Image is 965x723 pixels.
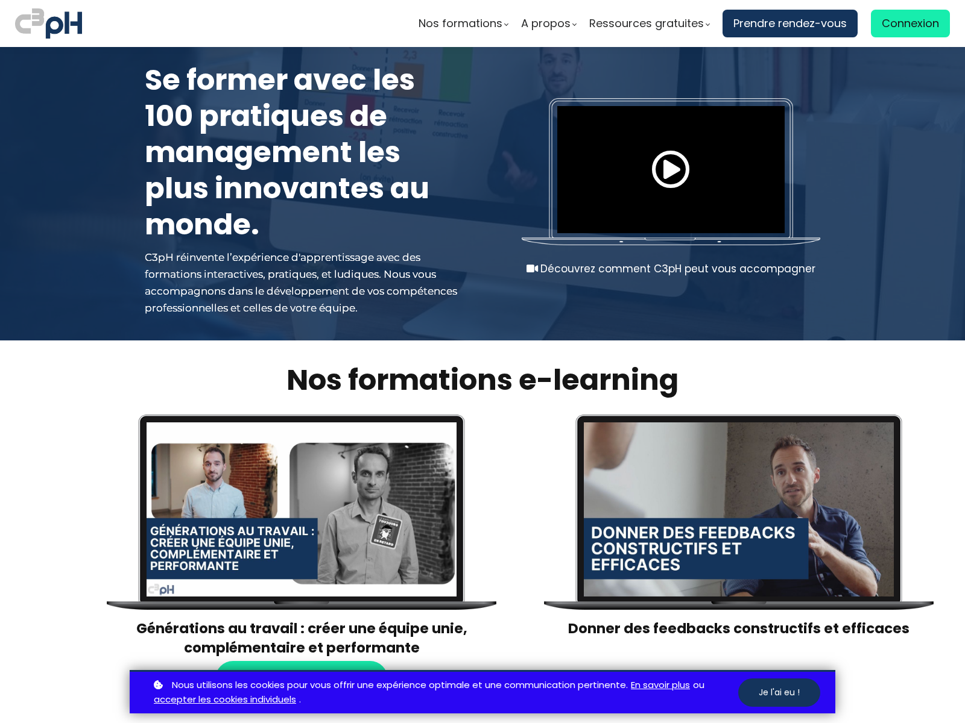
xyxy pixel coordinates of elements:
a: Connexion [871,10,950,37]
p: ou . [151,678,738,708]
a: A propos [521,14,576,33]
h2: Nos formations e-learning [15,361,950,399]
span: Prendre rendez-vous [733,14,847,33]
div: Découvrez comment C3pH peut vous accompagner [522,260,820,277]
h3: Générations au travail : créer une équipe unie, complémentaire et performante [106,619,498,657]
a: accepter les cookies individuels [154,692,296,707]
a: Prendre rendez-vous [723,10,858,37]
a: En savoir plus [631,678,690,693]
span: Nous utilisons les cookies pour vous offrir une expérience optimale et une communication pertinente. [172,678,628,693]
span: Connexion [882,14,939,33]
span: Nos formations [419,14,502,33]
button: Je l'ai eu ! [738,678,820,707]
span: A propos [521,14,571,33]
h3: Donner des feedbacks constructifs et efficaces [543,619,935,657]
h1: Se former avec les 100 pratiques de management les plus innovantes au monde. [145,62,458,243]
div: C3pH réinvente l’expérience d'apprentissage avec des formations interactives, pratiques, et ludiq... [145,249,458,316]
img: logo C3PH [15,6,82,41]
button: Découvrir la formation [215,661,388,696]
span: Ressources gratuites [589,14,704,33]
